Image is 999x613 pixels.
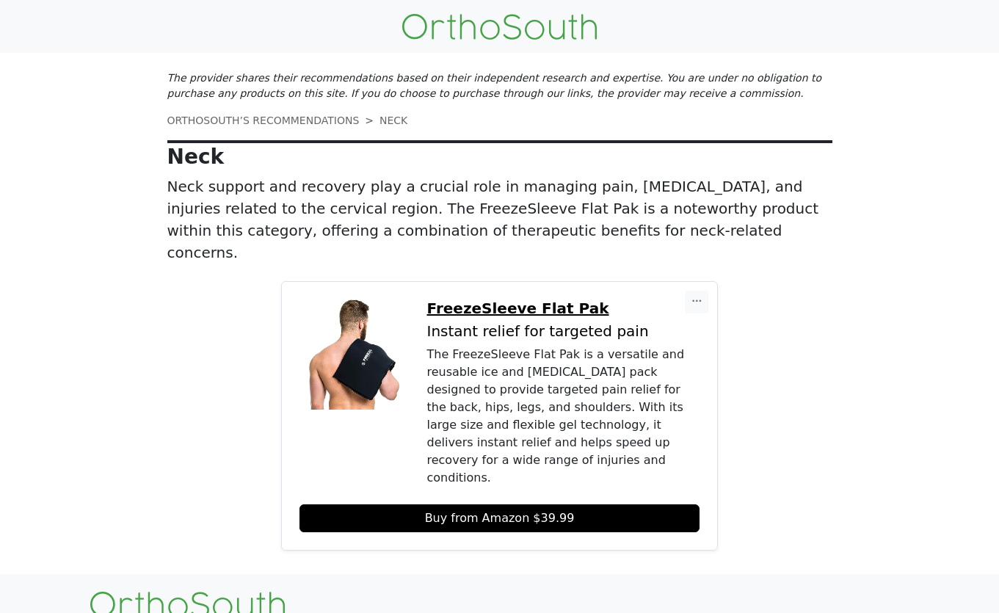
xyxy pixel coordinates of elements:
div: The FreezeSleeve Flat Pak is a versatile and reusable ice and [MEDICAL_DATA] pack designed to pro... [427,346,700,487]
li: NECK [359,113,407,128]
img: FreezeSleeve Flat Pak [299,300,410,410]
p: Neck [167,145,832,170]
p: Neck support and recovery play a crucial role in managing pain, [MEDICAL_DATA], and injuries rela... [167,175,832,264]
p: The provider shares their recommendations based on their independent research and expertise. You ... [167,70,832,101]
img: OrthoSouth [402,14,597,40]
a: ORTHOSOUTH’S RECOMMENDATIONS [167,115,360,126]
p: Instant relief for targeted pain [427,323,700,340]
a: FreezeSleeve Flat Pak [427,300,700,317]
a: Buy from Amazon $39.99 [299,504,700,532]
